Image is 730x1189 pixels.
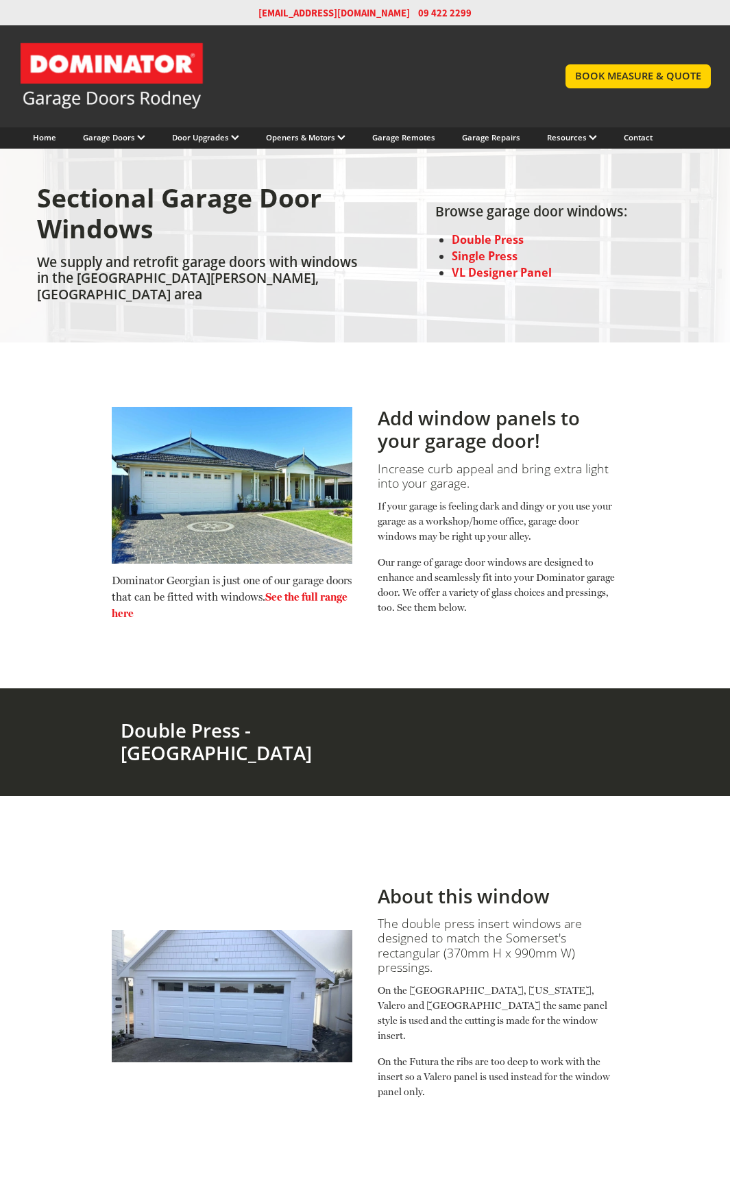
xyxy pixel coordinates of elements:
h2: About this window [378,885,619,908]
a: BOOK MEASURE & QUOTE [565,64,711,88]
a: See the full range here [112,590,348,620]
p: If your garage is feeling dark and dingy or you use your garage as a workshop/home office, garage... [378,499,619,555]
a: Contact [624,132,653,142]
h2: We supply and retrofit garage doors with windows in the [GEOGRAPHIC_DATA][PERSON_NAME], [GEOGRAPH... [37,255,361,308]
p: Our range of garage door windows are designed to enhance and seamlessly fit into your Dominator g... [378,555,619,615]
p: On the [GEOGRAPHIC_DATA], [US_STATE], Valero and [GEOGRAPHIC_DATA] the same panel style is used a... [378,983,619,1054]
h1: Sectional Garage Door Windows [37,183,361,255]
h2: Add window panels to your garage door! [378,407,619,452]
h3: Increase curb appeal and bring extra light into your garage. [378,462,619,491]
a: Double Press [452,232,524,247]
a: [EMAIL_ADDRESS][DOMAIN_NAME] [258,6,410,20]
h3: The double press insert windows are designed to match the Somerset's rectangular (370mm H x 990mm... [378,916,619,975]
a: Single Press [452,249,518,264]
a: Openers & Motors [266,132,345,142]
a: Home [33,132,56,142]
a: Garage Door and Secure Access Solutions homepage [19,42,537,110]
span: 09 422 2299 [418,6,472,20]
h2: Browse garage door windows: [435,204,627,225]
a: Resources [547,132,597,142]
a: Garage Remotes [372,132,435,142]
a: Garage Repairs [462,132,520,142]
p: Dominator Georgian is just one of our garage doors that can be fitted with windows. [112,573,353,633]
a: VL Designer Panel [452,265,552,280]
h2: Double Press - [GEOGRAPHIC_DATA] [121,719,331,764]
p: On the Futura the ribs are too deep to work with the insert so a Valero panel is used instead for... [378,1054,619,1099]
a: Door Upgrades [172,132,239,142]
a: Garage Doors [83,132,145,142]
